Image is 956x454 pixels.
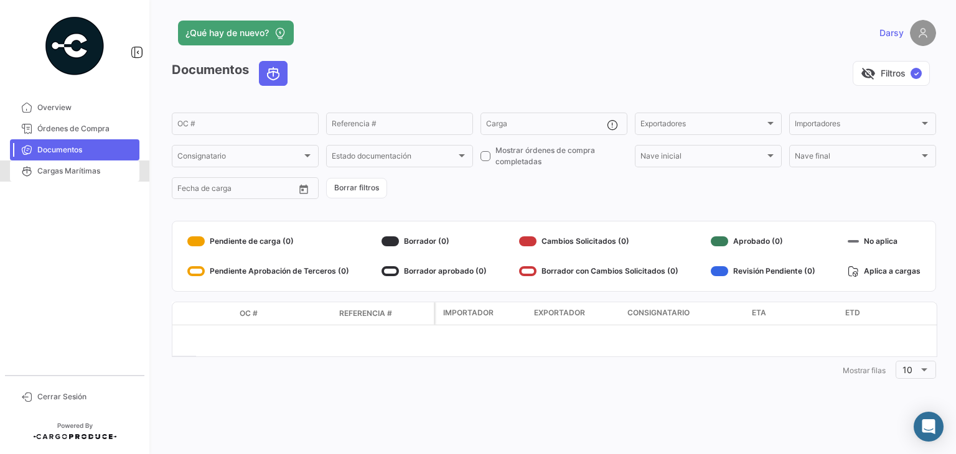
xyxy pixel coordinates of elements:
span: Referencia # [339,308,392,319]
div: Borrador aprobado (0) [382,261,487,281]
span: Órdenes de Compra [37,123,134,134]
span: Mostrar filas [843,366,886,375]
input: Desde [177,186,200,195]
span: Darsy [879,27,904,39]
span: Cerrar Sesión [37,391,134,402]
datatable-header-cell: Exportador [529,302,622,325]
h3: Documentos [172,61,291,86]
button: Ocean [260,62,287,85]
div: Aprobado (0) [711,231,815,251]
datatable-header-cell: ETD [840,302,934,325]
datatable-header-cell: OC # [235,303,334,324]
datatable-header-cell: Consignatario [622,302,747,325]
a: Cargas Marítimas [10,160,139,182]
button: visibility_offFiltros✓ [853,61,930,86]
datatable-header-cell: ETA [747,302,840,325]
div: Abrir Intercom Messenger [914,412,944,442]
button: Open calendar [294,180,313,198]
input: Hasta [209,186,265,195]
span: Consignatario [177,154,302,162]
span: Cargas Marítimas [37,165,134,177]
span: Exportador [534,307,585,318]
span: Nave inicial [640,154,765,162]
datatable-header-cell: Importador [436,302,529,325]
datatable-header-cell: Modo de Transporte [197,308,235,318]
a: Documentos [10,139,139,160]
datatable-header-cell: Referencia # [334,303,434,324]
button: Borrar filtros [326,178,387,198]
img: placeholder-user.png [910,20,936,46]
span: ETD [845,307,860,318]
div: Borrador con Cambios Solicitados (0) [519,261,678,281]
button: ¿Qué hay de nuevo? [178,21,294,45]
span: Exportadores [640,121,765,130]
span: Nave final [795,154,919,162]
span: ✓ [911,68,922,79]
span: Documentos [37,144,134,155]
div: Pendiente Aprobación de Terceros (0) [187,261,349,281]
div: Aplica a cargas [848,261,921,281]
span: Mostrar órdenes de compra completadas [495,145,627,167]
span: Estado documentación [332,154,456,162]
span: OC # [240,308,258,319]
a: Órdenes de Compra [10,118,139,139]
span: Consignatario [627,307,690,318]
span: Importador [443,307,494,318]
div: Revisión Pendiente (0) [711,261,815,281]
span: ¿Qué hay de nuevo? [185,27,269,39]
div: Borrador (0) [382,231,487,251]
span: 10 [902,364,912,375]
span: visibility_off [861,66,876,81]
span: Importadores [795,121,919,130]
span: ETA [752,307,766,318]
span: Overview [37,102,134,113]
div: Pendiente de carga (0) [187,231,349,251]
div: No aplica [848,231,921,251]
img: powered-by.png [44,15,106,77]
a: Overview [10,97,139,118]
div: Cambios Solicitados (0) [519,231,678,251]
